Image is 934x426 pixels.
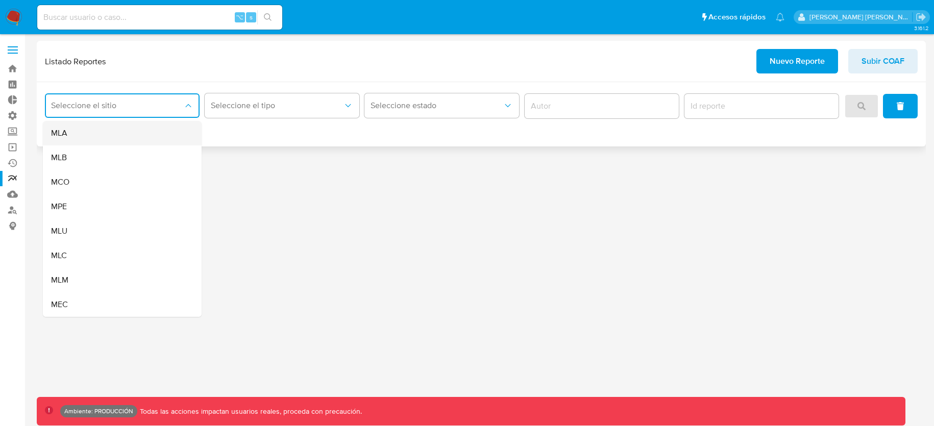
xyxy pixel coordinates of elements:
button: search-icon [257,10,278,24]
input: Buscar usuario o caso... [37,11,282,24]
a: Salir [916,12,926,22]
a: Notificaciones [776,13,784,21]
p: jarvi.zambrano@mercadolibre.com.co [809,12,913,22]
span: s [250,12,253,22]
span: ⌥ [236,12,243,22]
p: Ambiente: PRODUCCIÓN [64,409,133,413]
p: Todas las acciones impactan usuarios reales, proceda con precaución. [137,407,362,416]
span: Accesos rápidos [708,12,766,22]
